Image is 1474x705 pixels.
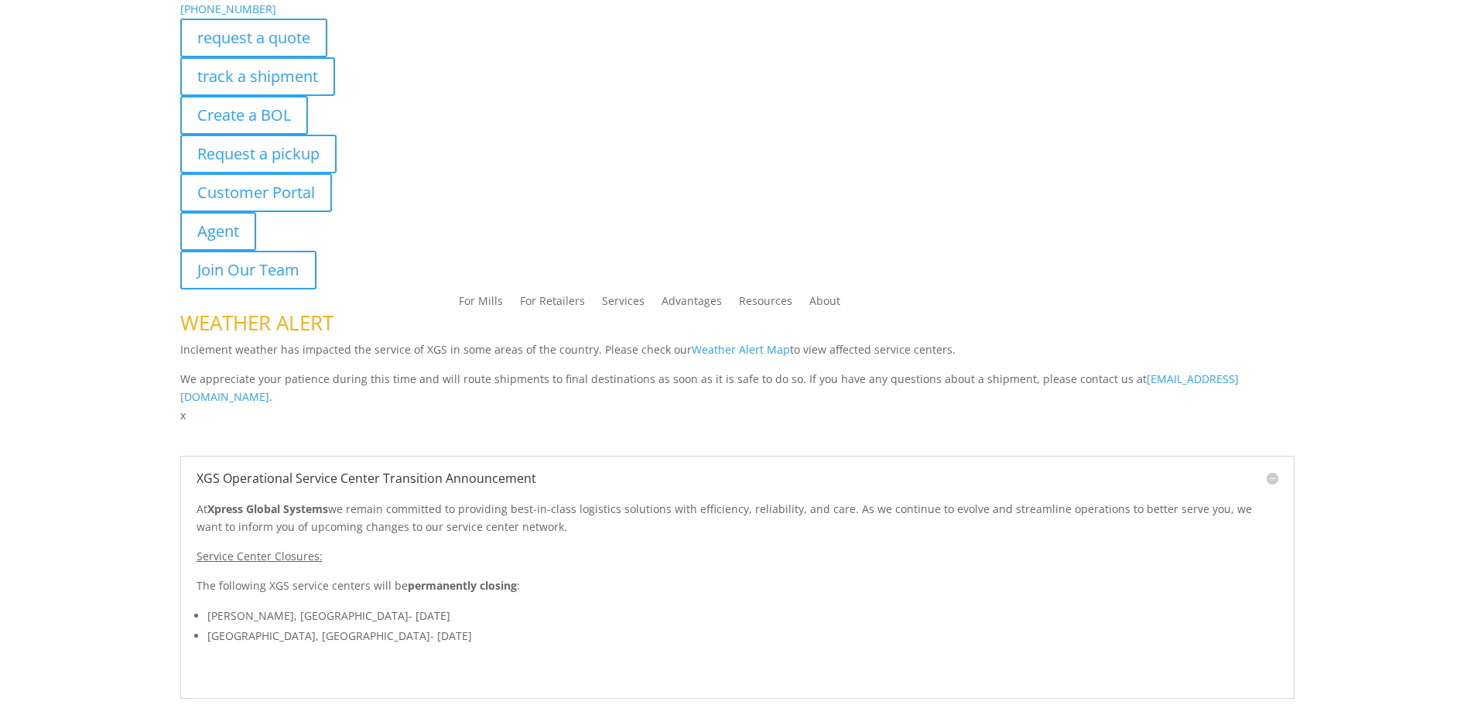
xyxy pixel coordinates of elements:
[180,406,1294,425] p: x
[602,296,645,313] a: Services
[180,2,276,16] a: [PHONE_NUMBER]
[408,578,517,593] strong: permanently closing
[180,19,327,57] a: request a quote
[180,341,1294,370] p: Inclement weather has impacted the service of XGS in some areas of the country. Please check our ...
[197,549,323,563] u: Service Center Closures:
[692,342,790,357] a: Weather Alert Map
[739,296,792,313] a: Resources
[180,309,333,337] span: WEATHER ALERT
[809,296,840,313] a: About
[180,212,256,251] a: Agent
[520,296,585,313] a: For Retailers
[180,57,335,96] a: track a shipment
[207,606,1278,626] li: [PERSON_NAME], [GEOGRAPHIC_DATA]- [DATE]
[197,500,1278,548] p: At we remain committed to providing best-in-class logistics solutions with efficiency, reliabilit...
[662,296,722,313] a: Advantages
[459,296,503,313] a: For Mills
[207,626,1278,646] li: [GEOGRAPHIC_DATA], [GEOGRAPHIC_DATA]- [DATE]
[207,501,328,516] strong: Xpress Global Systems
[180,96,308,135] a: Create a BOL
[180,135,337,173] a: Request a pickup
[180,173,332,212] a: Customer Portal
[180,251,316,289] a: Join Our Team
[197,472,1278,484] h5: XGS Operational Service Center Transition Announcement
[180,370,1294,407] p: We appreciate your patience during this time and will route shipments to final destinations as so...
[197,577,1278,606] p: The following XGS service centers will be :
